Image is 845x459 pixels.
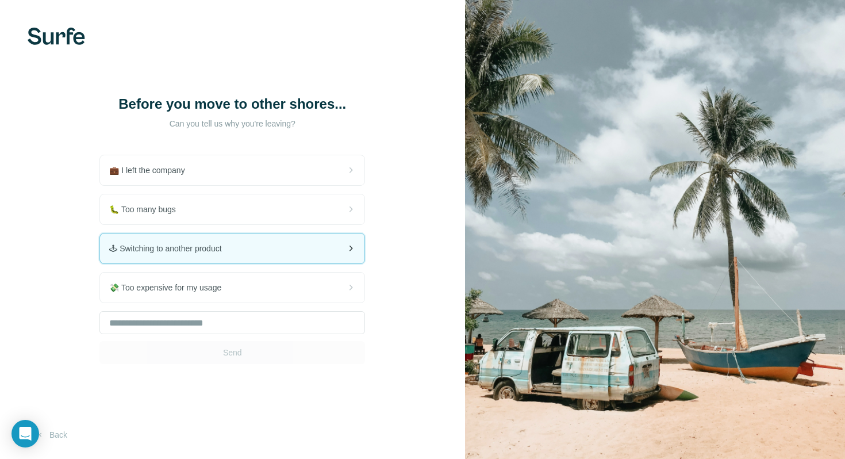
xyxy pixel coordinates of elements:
span: 💼 I left the company [109,165,194,176]
div: Open Intercom Messenger [11,420,39,447]
img: Surfe's logo [28,28,85,45]
button: Back [28,424,75,445]
h1: Before you move to other shores... [117,95,347,113]
span: 💸 Too expensive for my usage [109,282,231,293]
span: 🐛 Too many bugs [109,204,185,215]
p: Can you tell us why you're leaving? [117,118,347,129]
span: 🕹 Switching to another product [109,243,231,254]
